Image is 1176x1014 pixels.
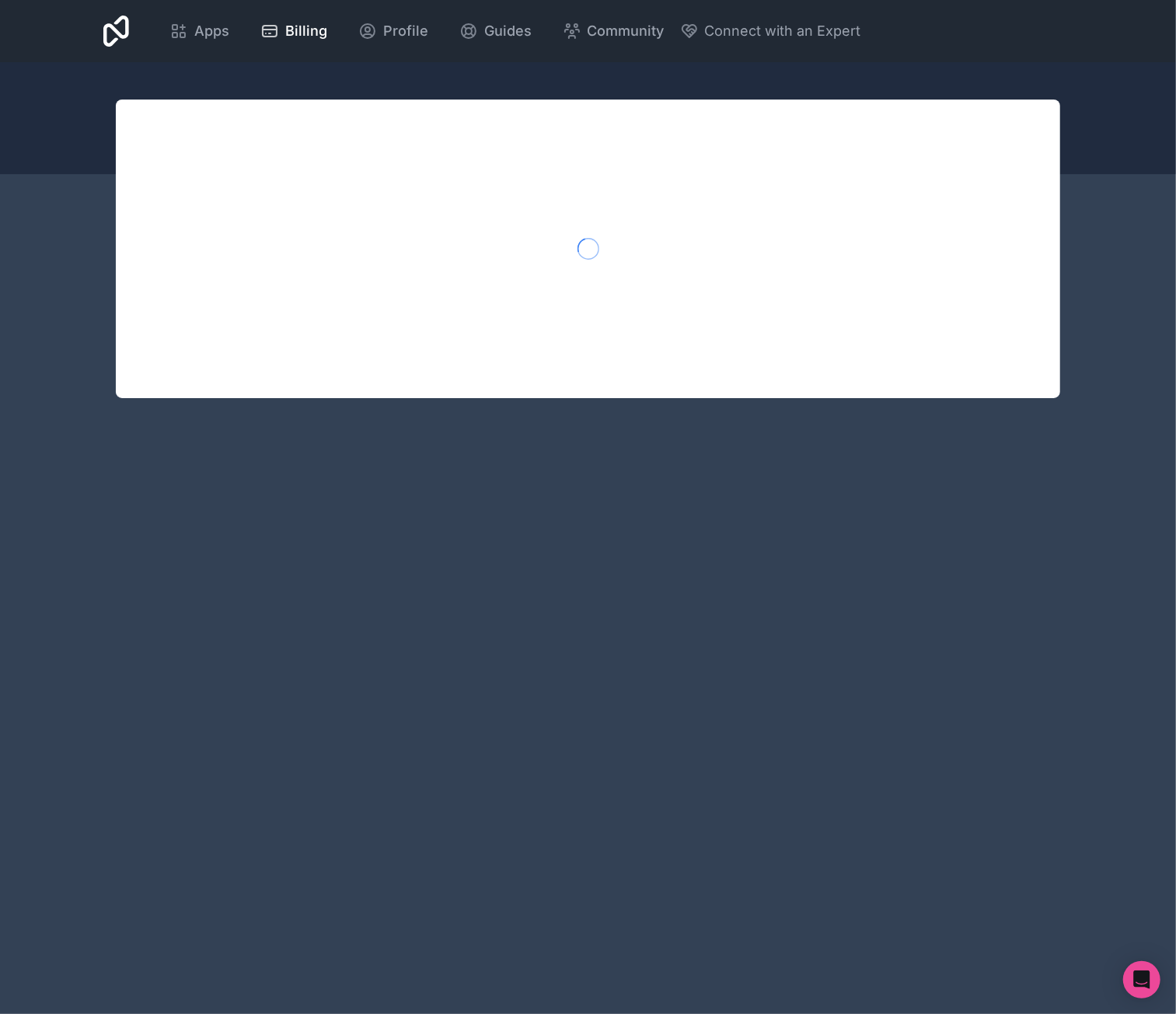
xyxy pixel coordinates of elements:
[1123,961,1160,998] div: Open Intercom Messenger
[680,20,861,42] button: Connect with an Expert
[248,14,340,48] a: Billing
[447,14,544,48] a: Guides
[484,20,532,42] span: Guides
[346,14,441,48] a: Profile
[194,20,229,42] span: Apps
[550,14,677,48] a: Community
[588,20,665,42] span: Community
[157,14,242,48] a: Apps
[383,20,428,42] span: Profile
[285,20,327,42] span: Billing
[705,20,861,42] span: Connect with an Expert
